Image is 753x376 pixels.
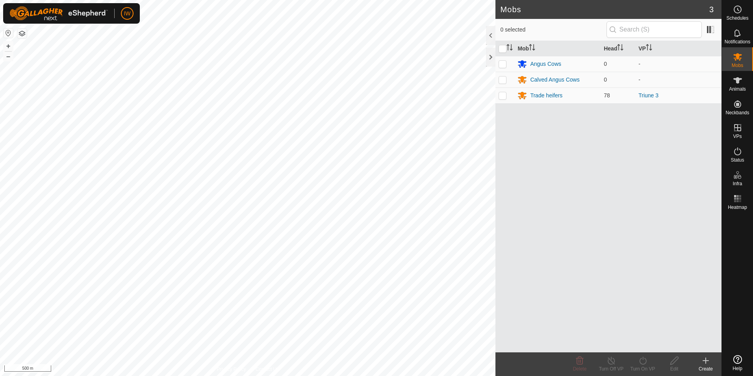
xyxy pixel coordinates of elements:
span: 0 [604,61,607,67]
span: 3 [709,4,714,15]
span: Neckbands [725,110,749,115]
th: Head [601,41,635,56]
a: Triune 3 [638,92,658,99]
span: Delete [573,366,587,372]
td: - [635,72,721,87]
p-sorticon: Activate to sort [617,45,623,52]
span: Schedules [726,16,748,20]
div: Turn Off VP [595,365,627,372]
a: Contact Us [256,366,279,373]
p-sorticon: Activate to sort [646,45,652,52]
span: Mobs [732,63,743,68]
th: Mob [514,41,601,56]
button: Reset Map [4,28,13,38]
p-sorticon: Activate to sort [529,45,535,52]
div: Turn On VP [627,365,658,372]
th: VP [635,41,721,56]
td: - [635,56,721,72]
span: Notifications [725,39,750,44]
a: Help [722,352,753,374]
span: IW [124,9,130,18]
span: Infra [733,181,742,186]
div: Trade heifers [530,91,562,100]
span: 78 [604,92,610,99]
div: Create [690,365,721,372]
div: Edit [658,365,690,372]
span: VPs [733,134,742,139]
span: 0 [604,76,607,83]
button: – [4,52,13,61]
button: + [4,41,13,51]
span: Help [733,366,742,371]
span: Heatmap [728,205,747,210]
div: Angus Cows [530,60,561,68]
img: Gallagher Logo [9,6,108,20]
p-sorticon: Activate to sort [506,45,513,52]
h2: Mobs [500,5,709,14]
button: Map Layers [17,29,27,38]
input: Search (S) [606,21,702,38]
span: Animals [729,87,746,91]
div: Calved Angus Cows [530,76,579,84]
a: Privacy Policy [217,366,246,373]
span: Status [731,158,744,162]
span: 0 selected [500,26,606,34]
